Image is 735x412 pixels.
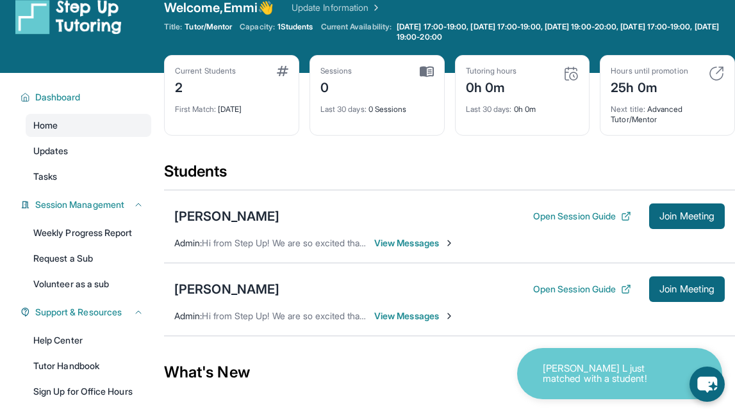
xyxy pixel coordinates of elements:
a: Help Center [26,329,151,352]
img: card [277,66,288,76]
button: Support & Resources [30,306,144,319]
div: 2 [175,76,236,97]
span: 1 Students [277,22,313,32]
div: 0 Sessions [320,97,434,115]
div: 0h 0m [466,97,579,115]
div: 25h 0m [611,76,688,97]
span: Join Meeting [659,212,714,220]
a: Tutor Handbook [26,354,151,377]
span: Dashboard [35,91,81,104]
span: Next title : [611,104,645,114]
div: Current Students [175,66,236,76]
div: Sessions [320,66,352,76]
a: Update Information [292,1,381,14]
button: Join Meeting [649,203,725,229]
a: Updates [26,139,151,162]
span: [DATE] 17:00-19:00, [DATE] 17:00-19:00, [DATE] 19:00-20:00, [DATE] 17:00-19:00, [DATE] 19:00-20:00 [397,22,732,42]
a: Weekly Progress Report [26,221,151,244]
button: Open Session Guide [533,283,631,296]
div: [PERSON_NAME] [174,207,279,225]
img: card [420,66,434,77]
p: [PERSON_NAME] L just matched with a student! [543,363,671,384]
a: Home [26,114,151,137]
span: View Messages [374,237,454,250]
img: Chevron-Right [444,311,454,321]
button: Open Session Guide [533,210,631,223]
span: Home [33,119,58,132]
span: Updates [33,145,69,157]
button: chat-button [690,367,725,402]
div: Tutoring hours [466,66,517,76]
div: [PERSON_NAME] [174,280,279,298]
button: Dashboard [30,91,144,104]
button: Session Management [30,198,144,211]
a: Request a Sub [26,247,151,270]
span: Tutor/Mentor [185,22,232,32]
div: [DATE] [175,97,288,115]
span: Tasks [33,170,57,183]
div: Students [164,161,735,189]
img: Chevron Right [368,1,381,14]
img: card [563,66,579,81]
img: card [709,66,724,81]
div: Advanced Tutor/Mentor [611,97,724,125]
span: Last 30 days : [466,104,512,114]
span: View Messages [374,310,454,322]
a: [DATE] 17:00-19:00, [DATE] 17:00-19:00, [DATE] 19:00-20:00, [DATE] 17:00-19:00, [DATE] 19:00-20:00 [394,22,735,42]
span: Admin : [174,310,202,321]
button: Join Meeting [649,276,725,302]
span: Join Meeting [659,285,714,293]
span: Support & Resources [35,306,122,319]
div: 0h 0m [466,76,517,97]
a: Sign Up for Office Hours [26,380,151,403]
span: Session Management [35,198,124,211]
span: Title: [164,22,182,32]
img: Chevron-Right [444,238,454,248]
span: Capacity: [240,22,275,32]
span: First Match : [175,104,216,114]
span: Current Availability: [321,22,392,42]
a: Volunteer as a sub [26,273,151,296]
div: Hours until promotion [611,66,688,76]
span: Last 30 days : [320,104,367,114]
a: Tasks [26,165,151,188]
div: 0 [320,76,352,97]
span: Admin : [174,237,202,248]
div: What's New [164,344,735,400]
